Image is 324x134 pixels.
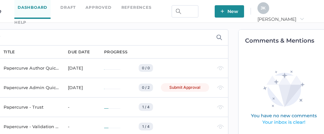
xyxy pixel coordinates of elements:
div: Papercurve Author Quick Start Guide [4,64,60,72]
div: Papercurve - Validation & Compliance Summary [4,123,60,130]
div: progress [104,49,128,55]
input: Search Workspace [172,5,198,18]
div: Papercurve - Trust [4,103,60,111]
div: [DATE] [68,64,96,72]
div: 0 / 0 [139,64,153,72]
span: New [221,5,238,18]
div: 0 / 2 [139,84,153,91]
div: Papercurve Admin Quick Start Guide Notification Test [4,84,60,91]
div: help [14,19,26,26]
img: eye-light-gray.b6d092a5.svg [217,105,224,109]
a: Draft [60,4,76,11]
td: - [61,97,98,117]
img: search-icon-expand.c6106642.svg [216,34,222,40]
div: 1 / 4 [139,103,153,111]
span: [PERSON_NAME] [257,16,304,22]
div: due date [68,49,89,55]
img: eye-light-gray.b6d092a5.svg [217,125,224,129]
span: J K [261,6,266,10]
div: 1 / 4 [139,123,153,130]
a: References [121,4,152,11]
img: eye-light-gray.b6d092a5.svg [217,86,224,90]
img: search.bf03fe8b.svg [176,9,181,14]
div: Submit Approval [161,83,209,92]
img: plus-white.e19ec114.svg [221,9,224,13]
div: [DATE] [68,84,96,91]
div: title [4,49,15,55]
button: New [215,5,244,18]
a: Approved [85,4,111,11]
img: eye-light-gray.b6d092a5.svg [217,66,224,70]
i: arrow_right [300,17,304,21]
